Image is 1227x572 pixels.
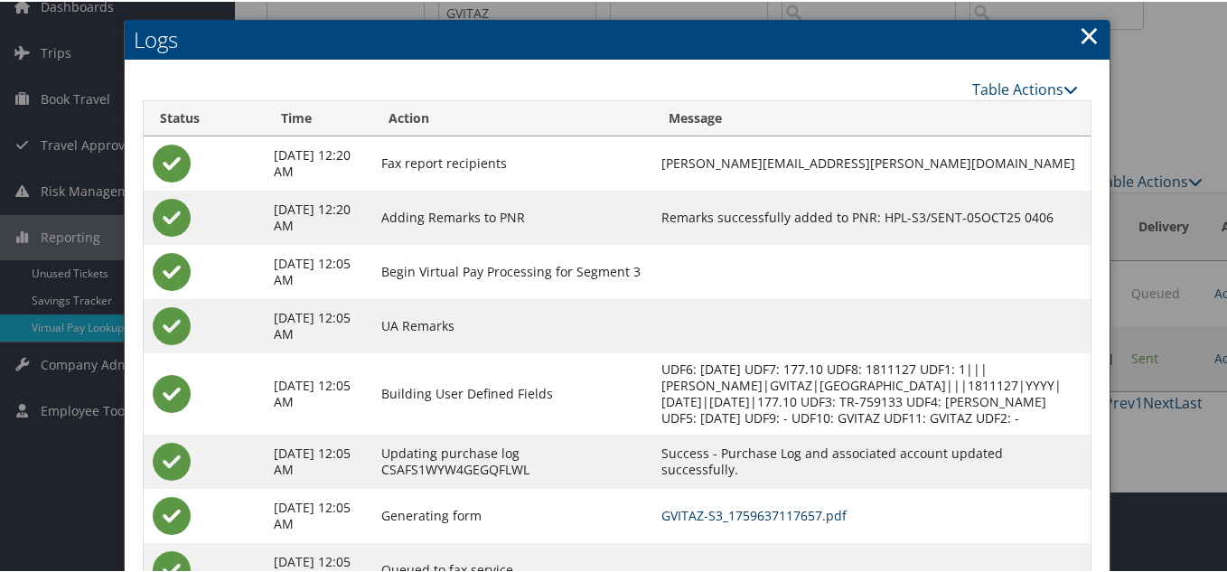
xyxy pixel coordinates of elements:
[372,99,652,135] th: Action: activate to sort column ascending
[652,99,1091,135] th: Message: activate to sort column ascending
[144,99,266,135] th: Status: activate to sort column ascending
[372,243,652,297] td: Begin Virtual Pay Processing for Segment 3
[652,135,1091,189] td: [PERSON_NAME][EMAIL_ADDRESS][PERSON_NAME][DOMAIN_NAME]
[125,18,1110,58] h2: Logs
[661,505,847,522] a: GVITAZ-S3_1759637117657.pdf
[265,243,371,297] td: [DATE] 12:05 AM
[265,487,371,541] td: [DATE] 12:05 AM
[372,297,652,352] td: UA Remarks
[372,487,652,541] td: Generating form
[265,135,371,189] td: [DATE] 12:20 AM
[265,352,371,433] td: [DATE] 12:05 AM
[652,189,1091,243] td: Remarks successfully added to PNR: HPL-S3/SENT-05OCT25 0406
[652,433,1091,487] td: Success - Purchase Log and associated account updated successfully.
[972,78,1078,98] a: Table Actions
[652,352,1091,433] td: UDF6: [DATE] UDF7: 177.10 UDF8: 1811127 UDF1: 1|||[PERSON_NAME]|GVITAZ|[GEOGRAPHIC_DATA]|||181112...
[372,189,652,243] td: Adding Remarks to PNR
[265,433,371,487] td: [DATE] 12:05 AM
[265,99,371,135] th: Time: activate to sort column ascending
[372,433,652,487] td: Updating purchase log CSAFS1WYW4GEGQFLWL
[265,297,371,352] td: [DATE] 12:05 AM
[265,189,371,243] td: [DATE] 12:20 AM
[1079,15,1100,52] a: Close
[372,352,652,433] td: Building User Defined Fields
[372,135,652,189] td: Fax report recipients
